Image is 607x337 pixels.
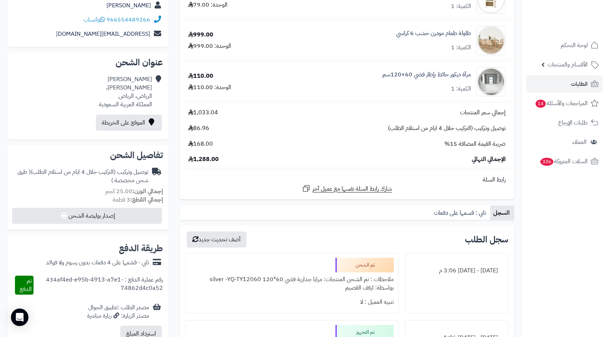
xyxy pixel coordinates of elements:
[571,79,588,89] span: الطلبات
[96,115,162,131] a: الموقع على الخريطة
[34,276,163,295] div: رقم عملية الدفع : 434af4ed-e95b-4913-a7e1-74862d4c0a52
[188,1,227,9] div: الوحدة: 79.00
[132,187,163,196] strong: إجمالي الوزن:
[106,15,150,24] a: 966554489266
[431,206,490,220] a: تابي : قسمها على دفعات
[106,1,151,10] a: [PERSON_NAME]
[388,124,506,133] span: توصيل وتركيب (التركيب خلال 4 ايام من استلام الطلب)
[188,31,213,39] div: 999.00
[13,151,163,160] h2: تفاصيل الشحن
[335,258,394,272] div: تم الشحن
[113,195,163,204] small: 3 قطعة
[312,185,392,193] span: شارك رابط السلة نفسها مع عميل آخر
[526,114,603,131] a: طلبات الإرجاع
[190,272,394,295] div: ملاحظات : تم الشحن المنتجات: مرايا جدارية فضي 60*120 silver -YQ-TY12060 بواسطة: ارفف القصيم
[540,156,588,166] span: السلات المتروكة
[472,155,506,164] span: الإجمالي النهائي
[187,231,246,248] button: أضف تحديث جديد
[11,309,28,326] div: Open Intercom Messenger
[119,244,163,253] h2: طريقة الدفع
[13,58,163,67] h2: عنوان الشحن
[302,184,392,193] a: شارك رابط السلة نفسها مع عميل آخر
[410,264,503,278] div: [DATE] - [DATE] 3:06 م
[444,140,506,148] span: ضريبة القيمة المضافة 15%
[12,208,162,224] button: إصدار بوليصة الشحن
[396,29,471,38] a: طاولة طعام مودرن خشب 6 كراسي
[190,295,394,309] div: تنبيه العميل : لا
[56,30,150,38] a: [EMAIL_ADDRESS][DOMAIN_NAME]
[451,43,471,52] div: الكمية: 1
[188,140,213,148] span: 168.00
[188,124,209,133] span: 86.96
[535,98,588,108] span: المراجعات والأسئلة
[99,75,152,108] div: [PERSON_NAME] [PERSON_NAME]، الرياض، الرياض المملكة العربية السعودية
[20,276,32,294] span: تم الدفع
[188,72,213,80] div: 110.00
[526,75,603,93] a: الطلبات
[188,155,219,164] span: 1,288.00
[548,60,588,70] span: الأقسام والمنتجات
[477,26,505,55] img: 1751797083-1-90x90.jpg
[183,176,511,184] div: رابط السلة
[490,206,514,220] a: السجل
[188,83,231,92] div: الوحدة: 110.00
[451,2,471,11] div: الكمية: 1
[526,153,603,170] a: السلات المتروكة336
[382,70,471,79] a: مرآة ديكور حائط بإطار فضي 60×120سم
[188,42,231,50] div: الوحدة: 999.00
[477,67,505,96] img: 1753183096-1-90x90.jpg
[46,259,149,267] div: تابي - قسّمها على 4 دفعات بدون رسوم ولا فوائد
[83,15,105,24] a: واتساب
[558,118,588,128] span: طلبات الإرجاع
[451,85,471,93] div: الكمية: 1
[536,100,546,108] span: 14
[460,108,506,117] span: إجمالي سعر المنتجات
[87,312,149,320] div: مصدر الزيارة: زيارة مباشرة
[13,168,148,185] div: توصيل وتركيب (التركيب خلال 4 ايام من استلام الطلب)
[465,235,508,244] h3: سجل الطلب
[526,133,603,151] a: العملاء
[540,158,553,166] span: 336
[561,40,588,50] span: لوحة التحكم
[188,108,218,117] span: 1,033.04
[526,95,603,112] a: المراجعات والأسئلة14
[572,137,587,147] span: العملاء
[87,303,149,320] div: مصدر الطلب :تطبيق الجوال
[526,37,603,54] a: لوحة التحكم
[105,187,163,196] small: 25.00 كجم
[130,195,163,204] strong: إجمالي القطع:
[17,168,148,185] span: ( طرق شحن مخصصة )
